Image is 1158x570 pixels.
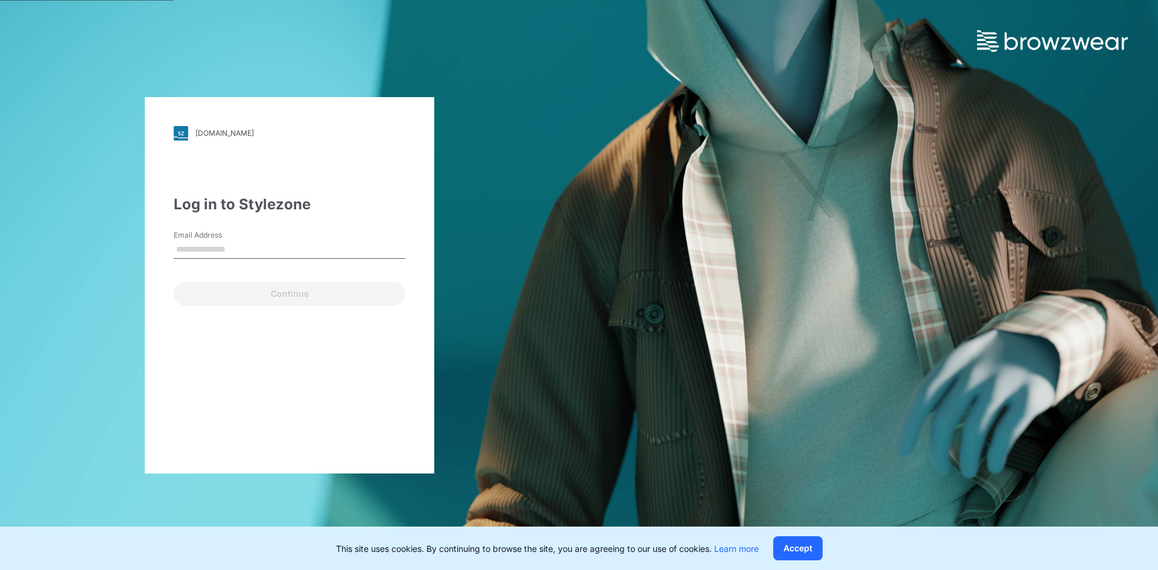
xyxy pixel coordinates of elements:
img: browzwear-logo.73288ffb.svg [977,30,1128,52]
a: Learn more [714,543,759,554]
div: [DOMAIN_NAME] [195,128,254,138]
label: Email Address [174,230,258,241]
p: This site uses cookies. By continuing to browse the site, you are agreeing to our use of cookies. [336,542,759,555]
a: [DOMAIN_NAME] [174,126,405,141]
button: Accept [773,536,823,560]
div: Log in to Stylezone [174,194,405,215]
img: svg+xml;base64,PHN2ZyB3aWR0aD0iMjgiIGhlaWdodD0iMjgiIHZpZXdCb3g9IjAgMCAyOCAyOCIgZmlsbD0ibm9uZSIgeG... [174,126,188,141]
